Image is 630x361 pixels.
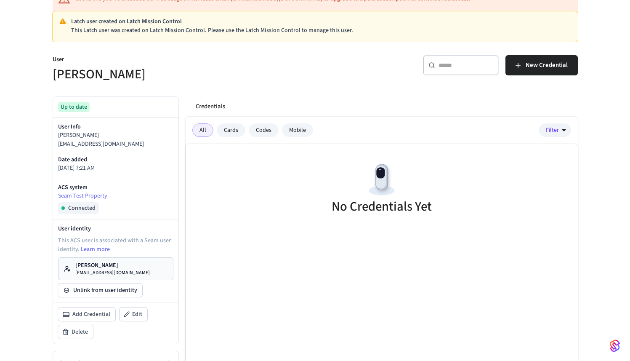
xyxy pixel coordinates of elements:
[71,17,571,26] p: Latch user created on Latch Mission Control
[72,328,88,336] span: Delete
[75,261,150,270] p: [PERSON_NAME]
[72,310,110,318] span: Add Credential
[363,161,401,199] img: Devices Empty State
[282,123,313,137] div: Mobile
[58,192,173,201] a: Seam Test Property
[192,123,213,137] div: All
[539,123,571,137] button: Filter
[58,283,142,297] button: Unlink from user identity
[526,60,568,71] span: New Credential
[53,55,310,66] p: User
[81,245,110,254] a: Learn more
[505,55,578,75] button: New Credential
[249,123,279,137] div: Codes
[53,66,310,83] h5: [PERSON_NAME]
[75,270,150,276] p: [EMAIL_ADDRESS][DOMAIN_NAME]
[58,123,173,131] p: User Info
[58,183,173,192] p: ACS system
[189,96,232,117] button: Credentials
[58,131,173,140] p: [PERSON_NAME]
[58,102,90,112] div: Up to date
[120,308,147,321] button: Edit
[58,325,93,339] button: Delete
[58,155,173,164] p: Date added
[58,225,173,233] p: User identity
[217,123,245,137] div: Cards
[58,140,173,149] p: [EMAIL_ADDRESS][DOMAIN_NAME]
[68,204,96,212] span: Connected
[610,339,620,353] img: SeamLogoGradient.69752ec5.svg
[58,236,173,254] p: This ACS user is associated with a Seam user identity.
[58,308,115,321] button: Add Credential
[58,164,173,173] p: [DATE] 7:21 AM
[71,26,571,35] p: This Latch user was created on Latch Mission Control. Please use the Latch Mission Control to man...
[58,257,173,280] a: [PERSON_NAME][EMAIL_ADDRESS][DOMAIN_NAME]
[332,198,432,215] h5: No Credentials Yet
[132,310,142,318] span: Edit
